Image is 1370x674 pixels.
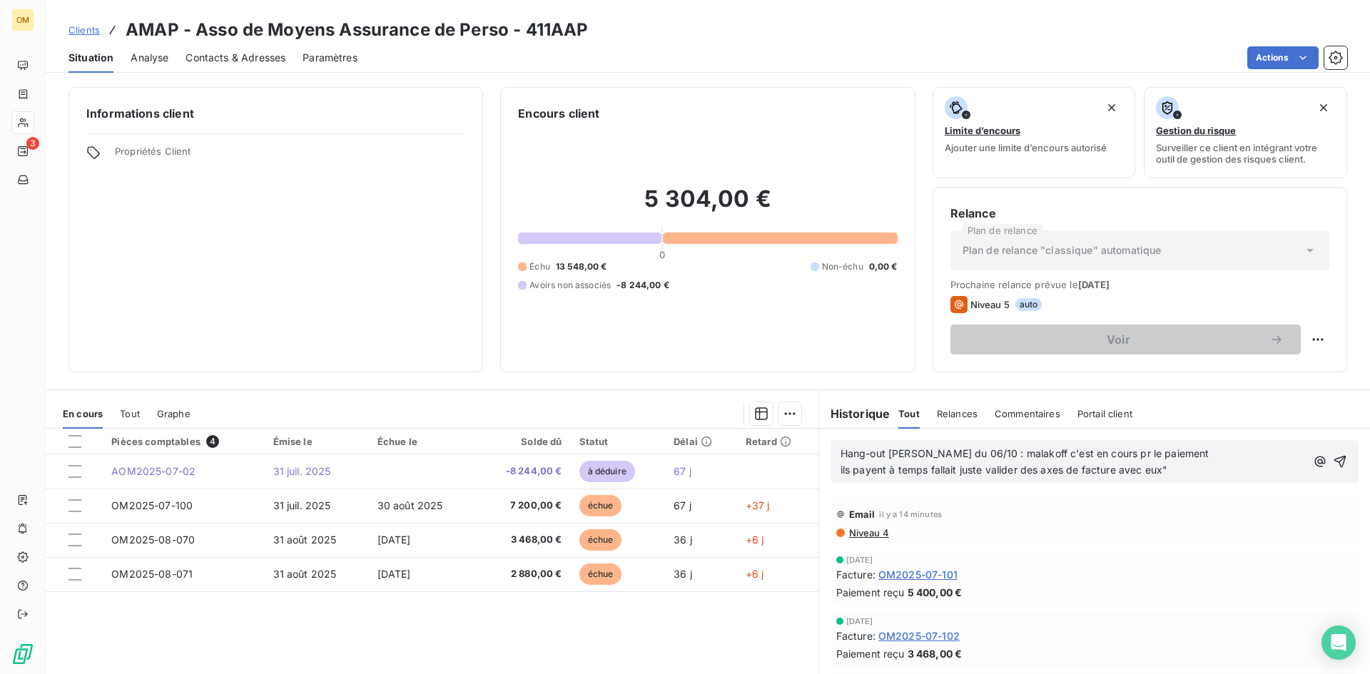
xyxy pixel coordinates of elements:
[937,408,978,419] span: Relances
[157,408,191,419] span: Graphe
[68,51,113,65] span: Situation
[879,510,942,519] span: il y a 14 minutes
[377,568,411,580] span: [DATE]
[273,436,360,447] div: Émise le
[945,142,1107,153] span: Ajouter une limite d’encours autorisé
[1156,142,1335,165] span: Surveiller ce client en intégrant votre outil de gestion des risques client.
[674,568,692,580] span: 36 j
[674,465,691,477] span: 67 j
[484,533,562,547] span: 3 468,00 €
[111,568,193,580] span: OM2025-08-071
[836,567,876,582] span: Facture :
[908,646,963,661] span: 3 468,00 €
[846,556,873,564] span: [DATE]
[484,464,562,479] span: -8 244,00 €
[908,585,963,600] span: 5 400,00 €
[131,51,168,65] span: Analyse
[836,646,905,661] span: Paiement reçu
[556,260,607,273] span: 13 548,00 €
[86,105,465,122] h6: Informations client
[746,436,810,447] div: Retard
[1144,87,1347,178] button: Gestion du risqueSurveiller ce client en intégrant votre outil de gestion des risques client.
[63,408,103,419] span: En cours
[11,9,34,31] div: OM
[518,185,897,228] h2: 5 304,00 €
[303,51,357,65] span: Paramètres
[849,509,876,520] span: Email
[836,628,876,643] span: Facture :
[68,23,100,37] a: Clients
[950,279,1329,290] span: Prochaine relance prévue le
[950,205,1329,222] h6: Relance
[1078,279,1110,290] span: [DATE]
[1077,408,1132,419] span: Portail client
[26,137,39,150] span: 3
[484,499,562,513] span: 7 200,00 €
[950,325,1301,354] button: Voir
[1247,46,1319,69] button: Actions
[746,533,764,546] span: +6 j
[579,495,622,516] span: échue
[579,461,635,482] span: à déduire
[186,51,285,65] span: Contacts & Adresses
[484,567,562,581] span: 2 880,00 €
[518,105,599,122] h6: Encours client
[848,527,889,538] span: Niveau 4
[111,499,193,511] span: OM2025-07-100
[1015,298,1042,311] span: auto
[746,568,764,580] span: +6 j
[841,464,1168,476] span: ils payent à temps fallait juste valider des axes de facture avec eux"
[963,243,1162,257] span: Plan de relance "classique" automatique
[970,299,1010,310] span: Niveau 5
[869,260,898,273] span: 0,00 €
[659,249,665,260] span: 0
[377,436,467,447] div: Échue le
[674,436,729,447] div: Délai
[878,628,960,643] span: OM2025-07-102
[846,617,873,626] span: [DATE]
[1321,626,1356,660] div: Open Intercom Messenger
[898,408,920,419] span: Tout
[579,563,622,585] span: échue
[945,125,1020,136] span: Limite d’encours
[206,435,219,448] span: 4
[579,529,622,551] span: échue
[529,260,550,273] span: Échu
[115,145,465,165] span: Propriétés Client
[111,533,195,546] span: OM2025-08-070
[11,643,34,665] img: Logo LeanPay
[273,568,337,580] span: 31 août 2025
[377,533,411,546] span: [DATE]
[841,447,1209,459] span: Hang-out [PERSON_NAME] du 06/10 : malakoff c'est en cours pr le paiement
[126,17,588,43] h3: AMAP - Asso de Moyens Assurance de Perso - 411AAP
[746,499,770,511] span: +37 j
[529,279,611,292] span: Avoirs non associés
[878,567,958,582] span: OM2025-07-101
[836,585,905,600] span: Paiement reçu
[111,465,196,477] span: AOM2025-07-02
[484,436,562,447] div: Solde dû
[968,334,1269,345] span: Voir
[377,499,443,511] span: 30 août 2025
[822,260,863,273] span: Non-échu
[120,408,140,419] span: Tout
[68,24,100,36] span: Clients
[579,436,657,447] div: Statut
[273,499,331,511] span: 31 juil. 2025
[273,533,337,546] span: 31 août 2025
[995,408,1060,419] span: Commentaires
[819,405,890,422] h6: Historique
[674,533,692,546] span: 36 j
[674,499,691,511] span: 67 j
[616,279,669,292] span: -8 244,00 €
[933,87,1136,178] button: Limite d’encoursAjouter une limite d’encours autorisé
[273,465,331,477] span: 31 juil. 2025
[1156,125,1236,136] span: Gestion du risque
[111,435,255,448] div: Pièces comptables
